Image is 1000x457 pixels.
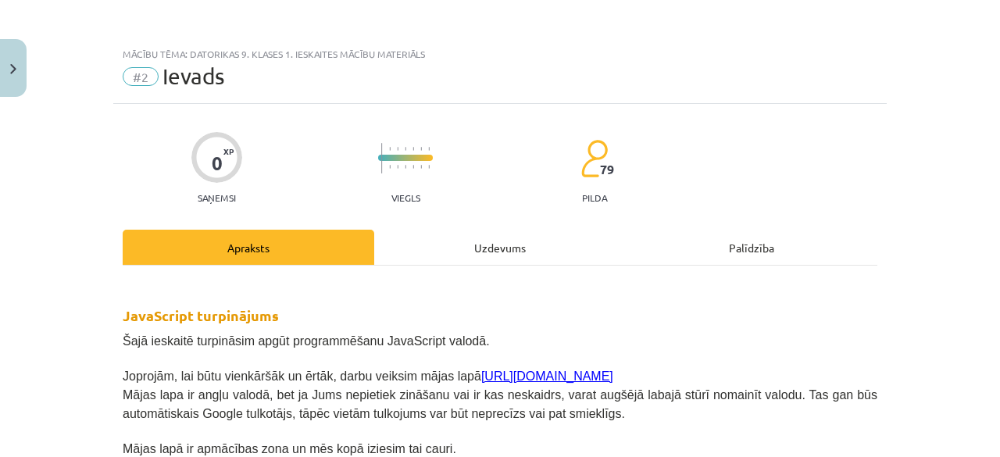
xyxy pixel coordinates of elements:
[123,48,877,59] div: Mācību tēma: Datorikas 9. klases 1. ieskaites mācību materiāls
[123,388,877,420] span: Mājas lapa ir angļu valodā, bet ja Jums nepietiek zināšanu vai ir kas neskaidrs, varat augšējā la...
[391,192,420,203] p: Viegls
[412,165,414,169] img: icon-short-line-57e1e144782c952c97e751825c79c345078a6d821885a25fce030b3d8c18986b.svg
[162,63,224,89] span: Ievads
[412,147,414,151] img: icon-short-line-57e1e144782c952c97e751825c79c345078a6d821885a25fce030b3d8c18986b.svg
[389,147,391,151] img: icon-short-line-57e1e144782c952c97e751825c79c345078a6d821885a25fce030b3d8c18986b.svg
[374,230,626,265] div: Uzdevums
[397,147,398,151] img: icon-short-line-57e1e144782c952c97e751825c79c345078a6d821885a25fce030b3d8c18986b.svg
[123,230,374,265] div: Apraksts
[481,370,613,383] a: [URL][DOMAIN_NAME]
[405,147,406,151] img: icon-short-line-57e1e144782c952c97e751825c79c345078a6d821885a25fce030b3d8c18986b.svg
[626,230,877,265] div: Palīdzība
[191,192,242,203] p: Saņemsi
[123,442,456,455] span: Mājas lapā ir apmācības zona un mēs kopā iziesim tai cauri.
[123,370,613,383] span: Joprojām, lai būtu vienkāršāk un ērtāk, darbu veiksim mājas lapā
[123,334,490,348] span: Šajā ieskaitē turpināsim apgūt programmēšanu JavaScript valodā.
[223,147,234,155] span: XP
[582,192,607,203] p: pilda
[580,139,608,178] img: students-c634bb4e5e11cddfef0936a35e636f08e4e9abd3cc4e673bd6f9a4125e45ecb1.svg
[420,165,422,169] img: icon-short-line-57e1e144782c952c97e751825c79c345078a6d821885a25fce030b3d8c18986b.svg
[10,64,16,74] img: icon-close-lesson-0947bae3869378f0d4975bcd49f059093ad1ed9edebbc8119c70593378902aed.svg
[420,147,422,151] img: icon-short-line-57e1e144782c952c97e751825c79c345078a6d821885a25fce030b3d8c18986b.svg
[405,165,406,169] img: icon-short-line-57e1e144782c952c97e751825c79c345078a6d821885a25fce030b3d8c18986b.svg
[397,165,398,169] img: icon-short-line-57e1e144782c952c97e751825c79c345078a6d821885a25fce030b3d8c18986b.svg
[428,165,430,169] img: icon-short-line-57e1e144782c952c97e751825c79c345078a6d821885a25fce030b3d8c18986b.svg
[123,67,159,86] span: #2
[428,147,430,151] img: icon-short-line-57e1e144782c952c97e751825c79c345078a6d821885a25fce030b3d8c18986b.svg
[212,152,223,174] div: 0
[600,162,614,177] span: 79
[123,306,279,324] strong: JavaScript turpinājums
[381,143,383,173] img: icon-long-line-d9ea69661e0d244f92f715978eff75569469978d946b2353a9bb055b3ed8787d.svg
[389,165,391,169] img: icon-short-line-57e1e144782c952c97e751825c79c345078a6d821885a25fce030b3d8c18986b.svg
